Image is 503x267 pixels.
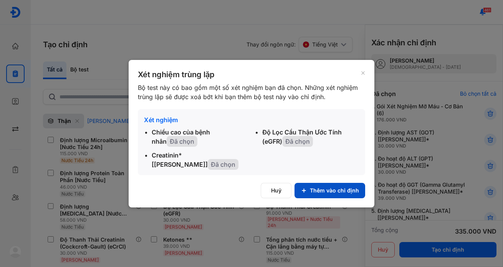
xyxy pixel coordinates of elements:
[282,136,313,147] span: Đã chọn
[208,159,238,170] span: Đã chọn
[138,83,361,101] div: Bộ test này có bao gồm một số xét nghiệm bạn đã chọn. Những xét nghiệm trùng lặp sẽ được xoá bớt ...
[144,115,359,124] div: Xét nghiệm
[262,128,359,146] div: Độ Lọc Cầu Thận Ước Tính (eGFR)
[295,183,365,198] button: Thêm vào chỉ định
[152,151,248,169] div: Creatinin* [[PERSON_NAME]]
[138,69,361,80] div: Xét nghiệm trùng lặp
[261,183,291,198] button: Huỷ
[167,136,197,147] span: Đã chọn
[152,128,248,146] div: Chiều cao của bệnh nhân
